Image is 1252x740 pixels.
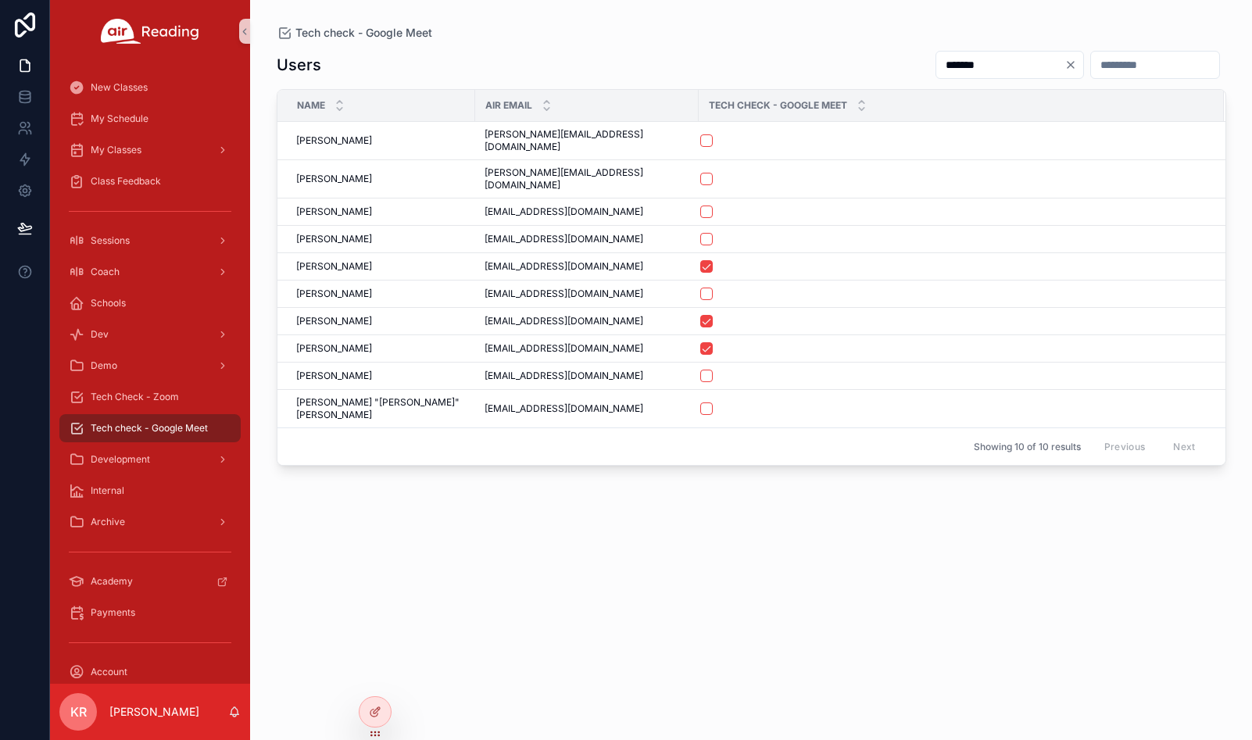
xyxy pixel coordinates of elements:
[59,352,241,380] a: Demo
[59,167,241,195] a: Class Feedback
[59,599,241,627] a: Payments
[91,391,179,403] span: Tech Check - Zoom
[296,173,372,185] span: [PERSON_NAME]
[485,370,643,382] span: [EMAIL_ADDRESS][DOMAIN_NAME]
[91,666,127,678] span: Account
[485,402,643,415] span: [EMAIL_ADDRESS][DOMAIN_NAME]
[91,575,133,588] span: Academy
[296,370,372,382] span: [PERSON_NAME]
[91,422,208,434] span: Tech check - Google Meet
[1064,59,1083,71] button: Clear
[59,227,241,255] a: Sessions
[296,315,372,327] span: [PERSON_NAME]
[296,206,372,218] span: [PERSON_NAME]
[296,342,372,355] span: [PERSON_NAME]
[109,704,199,720] p: [PERSON_NAME]
[59,658,241,686] a: Account
[295,25,432,41] span: Tech check - Google Meet
[91,453,150,466] span: Development
[91,297,126,309] span: Schools
[59,289,241,317] a: Schools
[91,175,161,188] span: Class Feedback
[709,99,847,112] span: Tech Check - Google Meet
[277,25,432,41] a: Tech check - Google Meet
[485,99,532,112] span: Air Email
[59,258,241,286] a: Coach
[91,606,135,619] span: Payments
[59,508,241,536] a: Archive
[59,73,241,102] a: New Classes
[50,63,250,684] div: scrollable content
[485,233,643,245] span: [EMAIL_ADDRESS][DOMAIN_NAME]
[485,288,643,300] span: [EMAIL_ADDRESS][DOMAIN_NAME]
[277,54,321,76] h1: Users
[296,396,466,421] span: [PERSON_NAME] "[PERSON_NAME]" [PERSON_NAME]
[59,383,241,411] a: Tech Check - Zoom
[59,136,241,164] a: My Classes
[485,166,689,191] span: [PERSON_NAME][EMAIL_ADDRESS][DOMAIN_NAME]
[59,445,241,474] a: Development
[296,134,372,147] span: [PERSON_NAME]
[59,414,241,442] a: Tech check - Google Meet
[485,206,643,218] span: [EMAIL_ADDRESS][DOMAIN_NAME]
[485,260,643,273] span: [EMAIL_ADDRESS][DOMAIN_NAME]
[59,105,241,133] a: My Schedule
[296,260,372,273] span: [PERSON_NAME]
[59,477,241,505] a: Internal
[91,144,141,156] span: My Classes
[59,567,241,595] a: Academy
[70,702,87,721] span: KR
[485,315,643,327] span: [EMAIL_ADDRESS][DOMAIN_NAME]
[297,99,325,112] span: Name
[91,484,124,497] span: Internal
[101,19,199,44] img: App logo
[91,516,125,528] span: Archive
[59,320,241,349] a: Dev
[91,113,148,125] span: My Schedule
[296,288,372,300] span: [PERSON_NAME]
[91,359,117,372] span: Demo
[91,234,130,247] span: Sessions
[91,328,109,341] span: Dev
[974,441,1081,453] span: Showing 10 of 10 results
[485,342,643,355] span: [EMAIL_ADDRESS][DOMAIN_NAME]
[296,233,372,245] span: [PERSON_NAME]
[91,266,120,278] span: Coach
[485,128,689,153] span: [PERSON_NAME][EMAIL_ADDRESS][DOMAIN_NAME]
[91,81,148,94] span: New Classes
